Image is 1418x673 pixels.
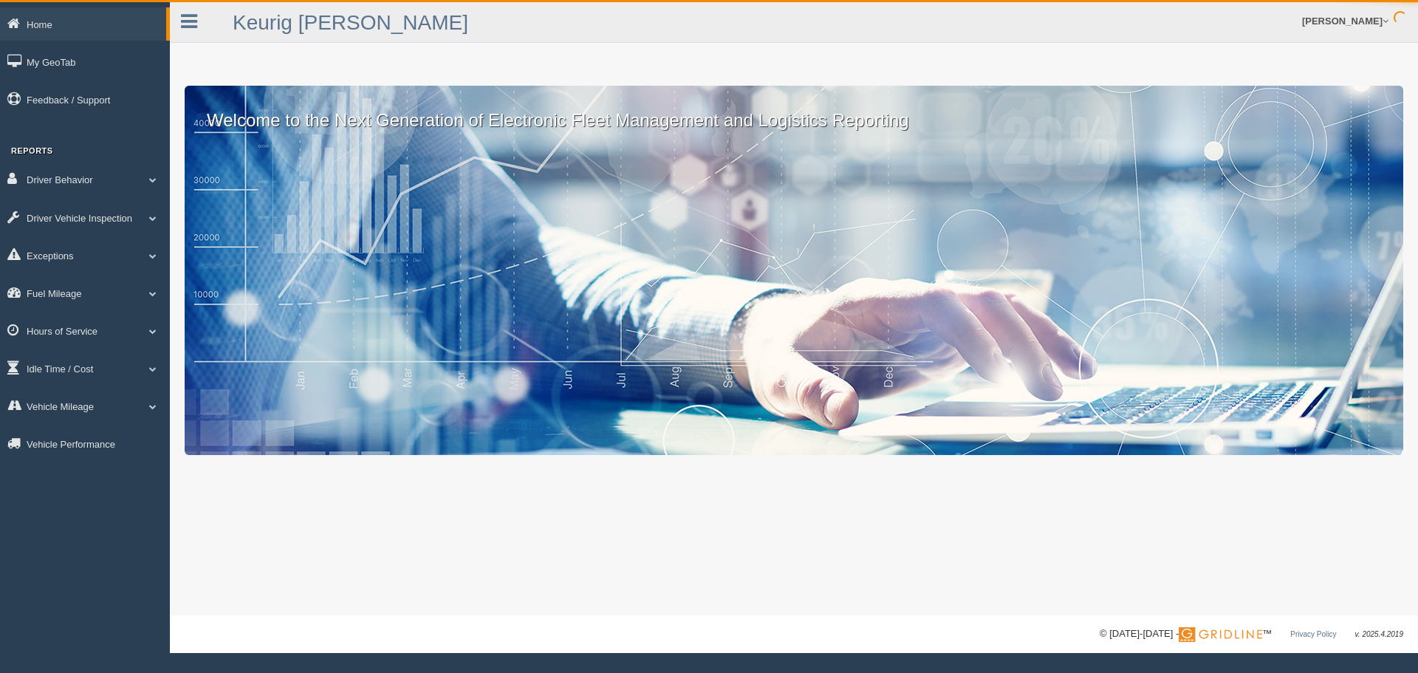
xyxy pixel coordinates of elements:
[1355,630,1403,638] span: v. 2025.4.2019
[1179,627,1262,642] img: Gridline
[185,86,1403,133] p: Welcome to the Next Generation of Electronic Fleet Management and Logistics Reporting
[233,11,468,34] a: Keurig [PERSON_NAME]
[1290,630,1336,638] a: Privacy Policy
[1100,626,1403,642] div: © [DATE]-[DATE] - ™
